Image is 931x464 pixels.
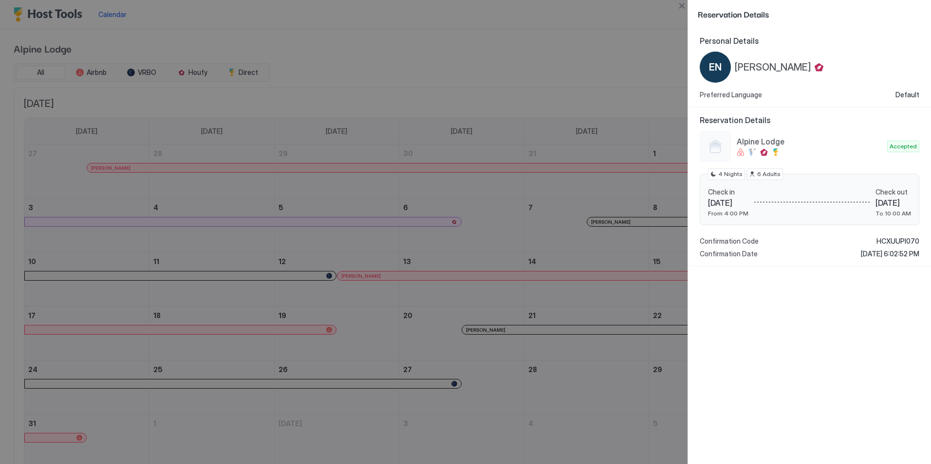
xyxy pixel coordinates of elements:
[890,142,917,151] span: Accepted
[875,188,911,196] span: Check out
[861,250,919,258] span: [DATE] 6:02:52 PM
[698,8,919,20] span: Reservation Details
[708,198,748,208] span: [DATE]
[875,198,911,208] span: [DATE]
[708,210,748,217] span: From 4:00 PM
[895,90,919,99] span: Default
[718,170,743,178] span: 4 Nights
[709,60,722,74] span: EN
[875,210,911,217] span: To 10:00 AM
[737,137,883,146] span: Alpine Lodge
[876,237,919,246] span: HCXUUPI070
[700,90,762,99] span: Preferred Language
[735,61,811,73] span: [PERSON_NAME]
[700,250,758,258] span: Confirmation Date
[700,237,759,246] span: Confirmation Code
[708,188,748,196] span: Check in
[757,170,781,178] span: 6 Adults
[700,36,919,46] span: Personal Details
[700,115,919,125] span: Reservation Details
